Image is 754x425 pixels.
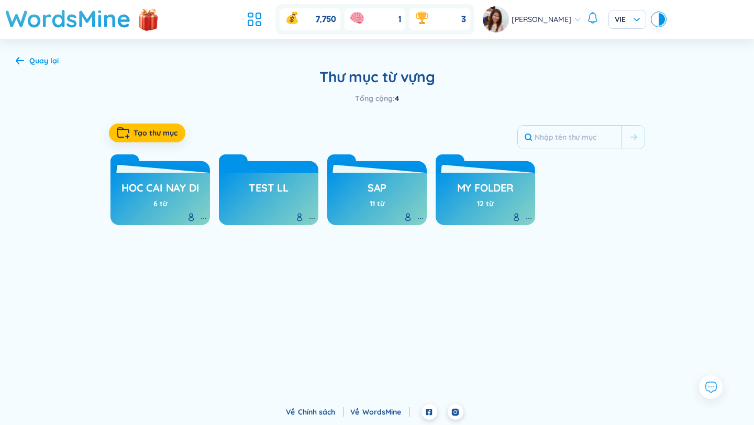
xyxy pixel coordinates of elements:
span: 3 [461,14,466,25]
a: WordsMine [362,407,410,417]
span: Tổng cộng : [355,94,395,103]
div: 11 từ [370,198,384,209]
span: VIE [615,14,640,25]
h3: Test LL [249,181,289,200]
a: My Folder [457,178,514,198]
a: SAP [368,178,386,198]
span: 1 [398,14,401,25]
h2: Thư mục từ vựng [109,68,645,86]
a: Test LL [249,178,289,198]
h3: SAP [368,181,386,200]
div: 6 từ [153,198,167,209]
span: 4 [395,94,399,103]
div: 12 từ [477,198,493,209]
span: 7,750 [316,14,336,25]
img: flashSalesIcon.a7f4f837.png [138,4,159,36]
div: Về [350,406,410,418]
h3: hoc cai nay di [121,181,199,200]
a: Quay lại [16,57,59,66]
img: avatar [483,6,509,32]
div: Về [286,406,344,418]
input: Nhập tên thư mục [518,126,622,149]
h3: My Folder [457,181,514,200]
span: [PERSON_NAME] [512,14,572,25]
button: Tạo thư mục [109,124,185,142]
div: Quay lại [29,55,59,66]
a: avatar [483,6,512,32]
a: Chính sách [298,407,344,417]
span: Tạo thư mục [134,128,178,138]
a: hoc cai nay di [121,178,199,198]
